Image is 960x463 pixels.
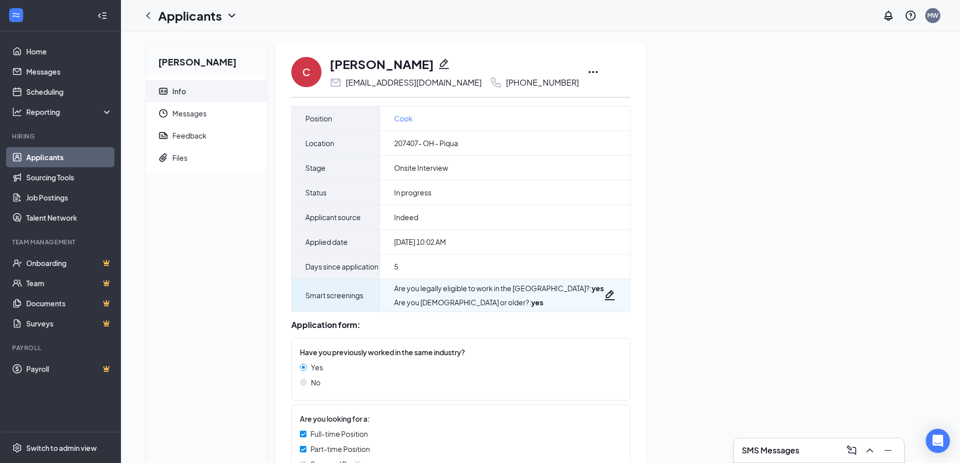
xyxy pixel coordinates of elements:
span: Full-time Position [310,428,368,439]
a: OnboardingCrown [26,253,112,273]
svg: ChevronLeft [142,10,154,22]
div: Open Intercom Messenger [926,429,950,453]
svg: Pencil [438,58,450,70]
svg: Clock [158,108,168,118]
h1: Applicants [158,7,222,24]
span: Are you looking for a: [300,413,370,424]
span: Days since application [305,260,378,273]
span: 5 [394,261,398,272]
a: Scheduling [26,82,112,102]
a: TeamCrown [26,273,112,293]
a: Home [26,41,112,61]
span: Have you previously worked in the same industry? [300,347,465,358]
span: 207407- OH - Piqua [394,138,458,148]
svg: Phone [490,77,502,89]
svg: QuestionInfo [905,10,917,22]
h2: [PERSON_NAME] [146,43,267,76]
svg: ChevronUp [864,444,876,456]
a: ContactCardInfo [146,80,267,102]
svg: Paperclip [158,153,168,163]
div: Info [172,86,186,96]
div: Reporting [26,107,113,117]
button: ChevronUp [862,442,878,458]
svg: Ellipses [587,66,599,78]
span: Stage [305,162,326,174]
a: Applicants [26,147,112,167]
a: ReportFeedback [146,124,267,147]
svg: Notifications [882,10,894,22]
span: Location [305,137,334,149]
a: Talent Network [26,208,112,228]
span: No [311,377,321,388]
span: Part-time Position [310,443,370,454]
span: Applicant source [305,211,361,223]
div: Hiring [12,132,110,141]
span: Applied date [305,236,348,248]
div: C [302,65,310,79]
div: Switch to admin view [26,443,97,453]
svg: Email [330,77,342,89]
span: Smart screenings [305,289,363,301]
div: Are you legally eligible to work in the [GEOGRAPHIC_DATA]? : [394,283,604,293]
a: SurveysCrown [26,313,112,334]
svg: Collapse [97,11,107,21]
a: PayrollCrown [26,359,112,379]
span: In progress [394,187,431,197]
svg: Analysis [12,107,22,117]
span: Status [305,186,327,199]
div: Application form: [291,320,630,330]
span: Position [305,112,332,124]
h3: SMS Messages [742,445,799,456]
strong: yes [531,298,543,307]
div: Payroll [12,344,110,352]
span: Onsite Interview [394,163,448,173]
svg: Report [158,130,168,141]
div: MW [927,11,938,20]
button: Minimize [880,442,896,458]
svg: ContactCard [158,86,168,96]
strong: yes [592,284,604,293]
span: Yes [311,362,323,373]
span: [DATE] 10:02 AM [394,237,446,247]
div: Feedback [172,130,207,141]
span: Messages [172,102,259,124]
div: [PHONE_NUMBER] [506,78,579,88]
div: [EMAIL_ADDRESS][DOMAIN_NAME] [346,78,482,88]
a: Cook [394,113,413,124]
a: Messages [26,61,112,82]
div: Files [172,153,187,163]
h1: [PERSON_NAME] [330,55,434,73]
a: DocumentsCrown [26,293,112,313]
svg: Pencil [604,289,616,301]
svg: Settings [12,443,22,453]
a: PaperclipFiles [146,147,267,169]
svg: ComposeMessage [846,444,858,456]
svg: ChevronDown [226,10,238,22]
a: ClockMessages [146,102,267,124]
div: Are you [DEMOGRAPHIC_DATA] or older? : [394,297,604,307]
svg: Minimize [882,444,894,456]
button: ComposeMessage [844,442,860,458]
div: Team Management [12,238,110,246]
a: Job Postings [26,187,112,208]
span: Indeed [394,212,418,222]
svg: WorkstreamLogo [11,10,21,20]
a: Sourcing Tools [26,167,112,187]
